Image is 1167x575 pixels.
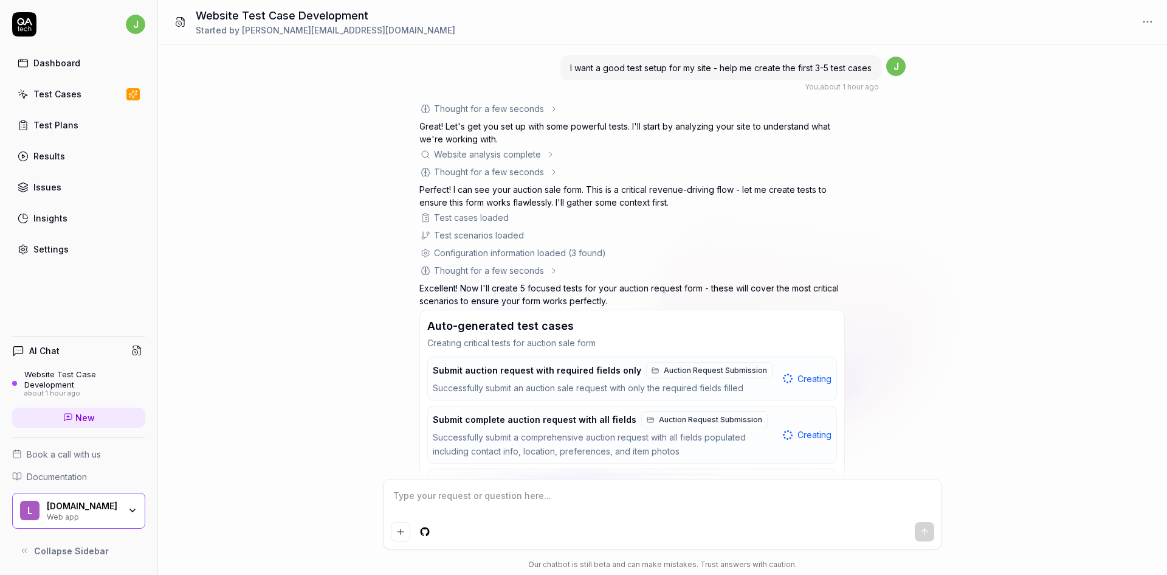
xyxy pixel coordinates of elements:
[12,369,145,397] a: Website Test Case Developmentabout 1 hour ago
[391,522,410,542] button: Add attachment
[12,113,145,137] a: Test Plans
[433,431,778,459] div: Successfully submit a comprehensive auction request with all fields populated including contact i...
[12,470,145,483] a: Documentation
[47,501,120,512] div: LocalAuctions.com
[428,406,836,464] button: Submit complete auction request with all fieldsAuction Request SubmissionSuccessfully submit a co...
[434,102,544,115] div: Thought for a few seconds
[641,411,768,428] a: Auction Request Submission
[20,501,40,520] span: L
[242,25,455,35] span: [PERSON_NAME][EMAIL_ADDRESS][DOMAIN_NAME]
[12,206,145,230] a: Insights
[427,318,574,334] h3: Auto-generated test cases
[12,175,145,199] a: Issues
[434,211,509,224] div: Test cases loaded
[12,448,145,461] a: Book a call with us
[27,448,101,461] span: Book a call with us
[419,282,845,307] p: Excellent! Now I'll create 5 focused tests for your auction request form - these will cover the m...
[29,344,60,357] h4: AI Chat
[27,470,87,483] span: Documentation
[433,478,588,489] span: Validate required field enforcement
[12,493,145,529] button: L[DOMAIN_NAME]Web app
[126,12,145,37] button: j
[12,538,145,563] button: Collapse Sidebar
[434,229,524,242] div: Test scenarios loaded
[434,264,544,277] div: Thought for a few seconds
[610,477,714,488] span: Auction Request Submission
[805,82,818,91] span: You
[33,119,78,131] div: Test Plans
[12,144,145,168] a: Results
[33,212,67,225] div: Insights
[433,382,778,396] div: Successfully submit an auction sale request with only the required fields filled
[33,243,69,256] div: Settings
[646,362,773,379] a: Auction Request Submission
[419,120,845,145] p: Great! Let's get you set up with some powerful tests. I'll start by analyzing your site to unders...
[24,369,145,389] div: Website Test Case Development
[12,51,145,75] a: Dashboard
[33,57,80,69] div: Dashboard
[12,82,145,106] a: Test Cases
[47,511,120,521] div: Web app
[34,545,109,557] span: Collapse Sidebar
[659,414,762,425] span: Auction Request Submission
[33,181,61,193] div: Issues
[196,7,455,24] h1: Website Test Case Development
[12,408,145,428] a: New
[434,246,606,259] div: Configuration information loaded (3 found)
[433,365,641,376] span: Submit auction request with required fields only
[886,57,906,76] span: j
[427,336,837,349] p: Creating critical tests for auction sale form
[383,559,942,570] div: Our chatbot is still beta and can make mistakes. Trust answers with caution.
[24,389,145,398] div: about 1 hour ago
[126,15,145,34] span: j
[428,469,836,526] button: Validate required field enforcementAuction Request SubmissionVerify that the form properly valida...
[196,24,455,37] div: Started by
[664,365,767,376] span: Auction Request Submission
[433,414,636,425] span: Submit complete auction request with all fields
[593,474,719,491] a: Auction Request Submission
[570,63,872,73] span: I want a good test setup for my site - help me create the first 3-5 test cases
[434,166,544,178] div: Thought for a few seconds
[434,148,541,161] div: Website analysis complete
[12,237,145,261] a: Settings
[419,183,845,209] p: Perfect! I can see your auction sale form. This is a critical revenue-driving flow - let me creat...
[33,88,81,100] div: Test Cases
[805,82,879,92] div: , about 1 hour ago
[797,428,831,441] span: Creating
[797,372,831,385] span: Creating
[33,150,65,162] div: Results
[75,411,95,424] span: New
[428,357,836,400] button: Submit auction request with required fields onlyAuction Request SubmissionSuccessfully submit an ...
